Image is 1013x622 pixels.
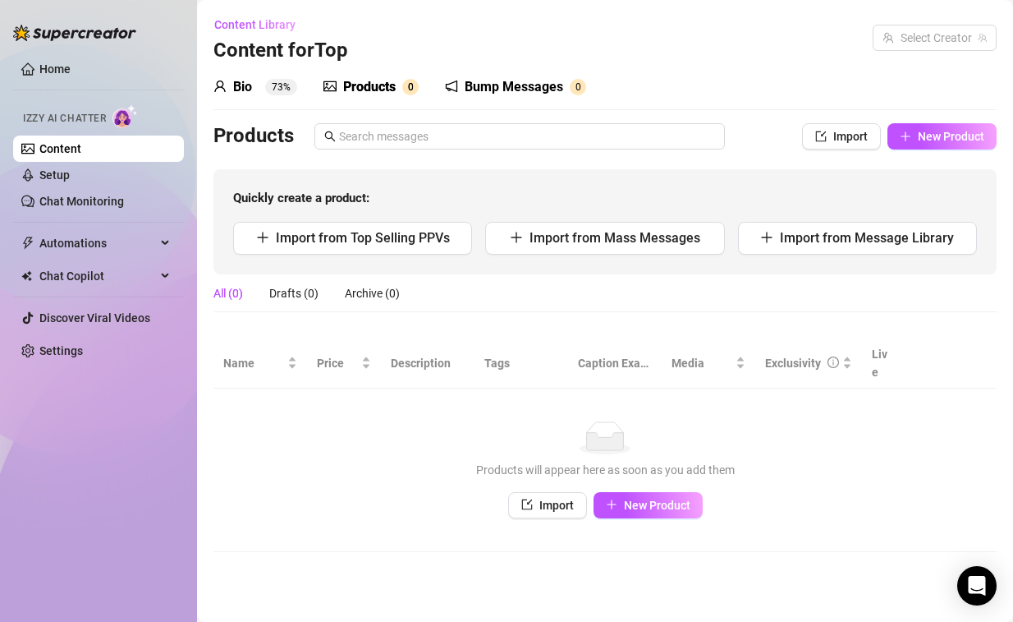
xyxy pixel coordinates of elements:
span: Chat Copilot [39,263,156,289]
span: Name [223,354,284,372]
span: search [324,131,336,142]
th: Caption Example [568,339,662,389]
div: Bio [233,77,252,97]
a: Home [39,62,71,76]
span: user [213,80,227,93]
span: team [978,33,988,43]
a: Settings [39,344,83,357]
img: AI Chatter [112,104,138,128]
a: Content [39,142,81,155]
span: Price [317,354,358,372]
span: Izzy AI Chatter [23,111,106,127]
span: plus [900,131,911,142]
th: Tags [474,339,568,389]
span: import [815,131,827,142]
span: Import [833,130,868,143]
img: logo-BBDzfeDw.svg [13,25,136,41]
div: Products [343,77,396,97]
strong: Quickly create a product: [233,191,369,205]
th: Media [662,339,755,389]
span: picture [323,80,337,93]
span: Import from Mass Messages [529,230,700,246]
sup: 0 [570,79,586,95]
sup: 73% [265,79,297,95]
input: Search messages [339,127,715,145]
span: Automations [39,230,156,256]
h3: Content for Top [213,38,348,64]
span: plus [760,231,773,244]
span: info-circle [827,357,839,368]
button: New Product [594,492,703,518]
th: Price [307,339,381,389]
span: import [521,499,533,510]
a: Chat Monitoring [39,195,124,208]
img: Chat Copilot [21,270,32,282]
span: Import [539,499,574,512]
span: thunderbolt [21,237,34,250]
button: Import [802,123,881,150]
button: Import from Top Selling PPVs [233,222,472,255]
a: Setup [39,168,70,182]
div: Open Intercom Messenger [957,566,997,606]
span: Media [672,354,732,372]
span: Content Library [214,18,296,31]
h3: Products [213,123,294,150]
span: notification [445,80,458,93]
button: New Product [887,123,997,150]
div: Bump Messages [465,77,563,97]
span: Import from Message Library [780,230,954,246]
sup: 0 [402,79,419,95]
div: Products will appear here as soon as you add them [230,461,980,479]
th: Name [213,339,307,389]
a: Discover Viral Videos [39,311,150,325]
button: Import from Message Library [738,222,977,255]
span: plus [510,231,523,244]
button: Content Library [213,12,309,38]
span: plus [256,231,269,244]
div: All (0) [213,284,243,302]
span: Import from Top Selling PPVs [276,230,450,246]
th: Description [381,339,474,389]
div: Archive (0) [345,284,400,302]
div: Drafts (0) [269,284,319,302]
button: Import from Mass Messages [485,222,724,255]
span: New Product [918,130,984,143]
button: Import [508,492,587,518]
span: plus [606,499,617,510]
span: New Product [624,499,690,512]
div: Exclusivity [765,354,821,372]
th: Live [862,339,903,389]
